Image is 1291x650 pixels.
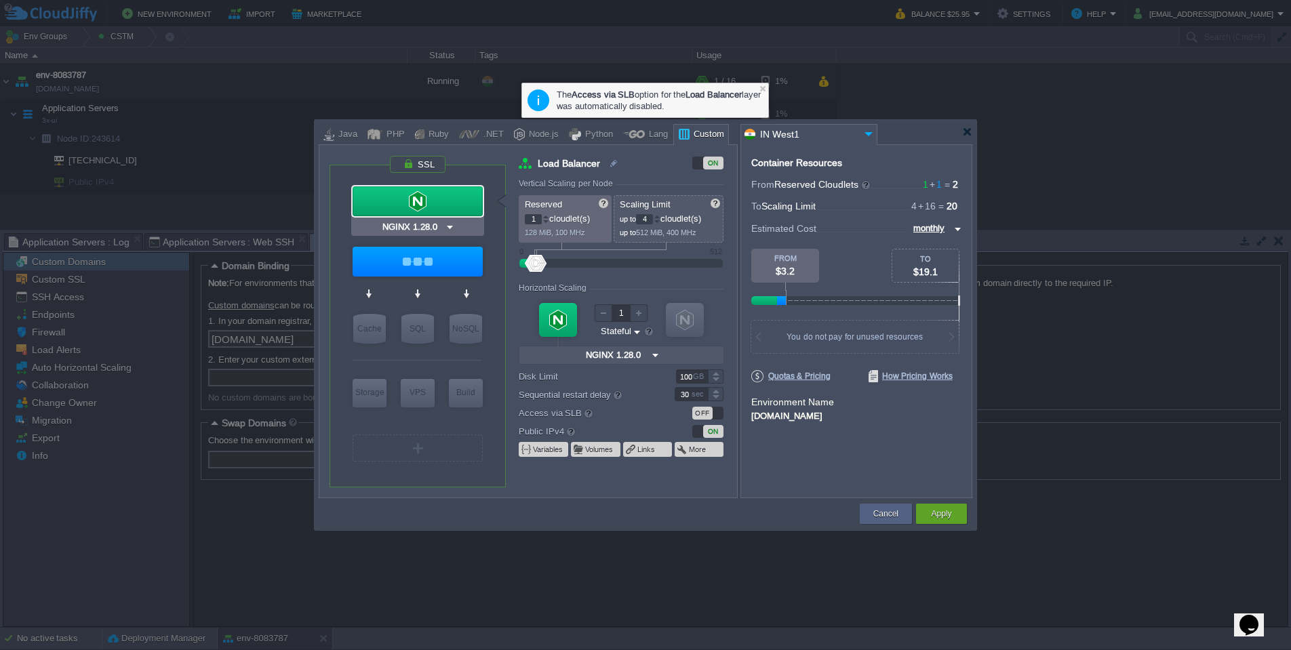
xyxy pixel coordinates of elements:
[936,201,947,211] span: =
[686,89,742,100] b: Load Balancer
[424,125,449,145] div: Ruby
[449,379,483,406] div: Build
[353,314,386,344] div: Cache
[928,179,942,190] span: 1
[620,215,636,223] span: up to
[751,397,834,407] label: Environment Name
[911,201,917,211] span: 4
[751,370,831,382] span: Quotas & Pricing
[751,221,816,236] span: Estimated Cost
[761,201,816,211] span: Scaling Limit
[751,158,842,168] div: Container Resources
[353,186,483,216] div: Load Balancer
[401,379,435,406] div: VPS
[525,125,559,145] div: Node.js
[533,444,564,455] button: Variables
[928,179,936,190] span: +
[942,179,953,190] span: =
[917,201,925,211] span: +
[869,370,953,382] span: How Pricing Works
[751,179,774,190] span: From
[931,507,951,521] button: Apply
[449,379,483,407] div: Build Node
[873,507,898,521] button: Cancel
[519,369,656,384] label: Disk Limit
[401,314,434,344] div: SQL Databases
[519,405,656,420] label: Access via SLB
[689,444,707,455] button: More
[751,201,761,211] span: To
[710,247,722,256] div: 512
[479,125,504,145] div: .NET
[913,266,938,277] span: $19.1
[334,125,357,145] div: Java
[751,254,819,262] div: FROM
[401,314,434,344] div: SQL
[382,125,405,145] div: PHP
[353,379,386,406] div: Storage
[585,444,614,455] button: Volumes
[450,314,482,344] div: NoSQL Databases
[519,387,656,402] label: Sequential restart delay
[892,255,959,263] div: TO
[353,379,386,407] div: Storage Containers
[637,444,656,455] button: Links
[401,379,435,407] div: Elastic VPS
[353,247,483,277] div: Application Servers
[519,283,590,293] div: Horizontal Scaling
[947,201,957,211] span: 20
[557,88,761,113] div: The option for the layer was automatically disabled.
[525,210,607,224] p: cloudlet(s)
[636,228,696,237] span: 512 MiB, 400 MHz
[645,125,668,145] div: Lang
[620,199,671,209] span: Scaling Limit
[774,179,871,190] span: Reserved Cloudlets
[1234,596,1277,636] iframe: chat widget
[776,266,795,277] span: $3.2
[692,388,707,401] div: sec
[519,179,616,188] div: Vertical Scaling per Node
[581,125,613,145] div: Python
[525,228,585,237] span: 128 MiB, 100 MHz
[917,201,936,211] span: 16
[450,314,482,344] div: NoSQL
[620,210,719,224] p: cloudlet(s)
[690,125,724,145] div: Custom
[525,199,562,209] span: Reserved
[953,179,958,190] span: 2
[693,370,707,383] div: GB
[620,228,636,237] span: up to
[519,247,523,256] div: 0
[923,179,928,190] span: 1
[751,409,961,421] div: [DOMAIN_NAME]
[353,434,483,462] div: Create New Layer
[703,425,723,438] div: ON
[572,89,635,100] b: Access via SLB
[692,407,713,420] div: OFF
[703,157,723,169] div: ON
[519,424,656,439] label: Public IPv4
